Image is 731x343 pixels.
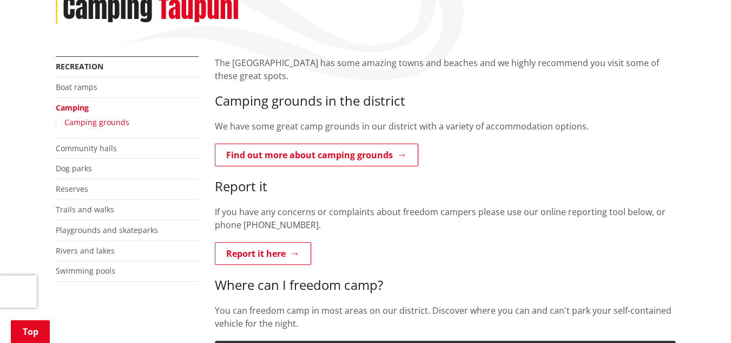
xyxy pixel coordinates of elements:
h3: Camping grounds in the district [215,93,676,109]
a: Rivers and lakes [56,245,115,256]
a: Report it here [215,242,311,265]
a: Recreation [56,61,103,72]
a: Find out more about camping grounds [215,144,418,166]
a: Playgrounds and skateparks [56,225,158,235]
p: The [GEOGRAPHIC_DATA] has some amazing towns and beaches and we highly recommend you visit some o... [215,56,676,82]
a: Top [11,320,50,343]
h3: Where can I freedom camp? [215,277,676,293]
a: Dog parks [56,163,92,173]
a: Reserves [56,184,88,194]
a: Boat ramps [56,82,97,92]
a: Trails and walks [56,204,114,215]
a: Camping grounds [64,117,129,127]
p: You can freedom camp in most areas on our district. Discover where you can and can't park your se... [215,304,676,330]
p: If you have any concerns or complaints about freedom campers please use our online reporting tool... [215,205,676,231]
a: Community halls [56,143,117,153]
p: We have some great camp grounds in our district with a variety of accommodation options. [215,120,676,133]
iframe: Messenger Launcher [681,297,720,336]
a: Swimming pools [56,266,115,276]
h3: Report it [215,179,676,195]
a: Camping [56,102,89,113]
